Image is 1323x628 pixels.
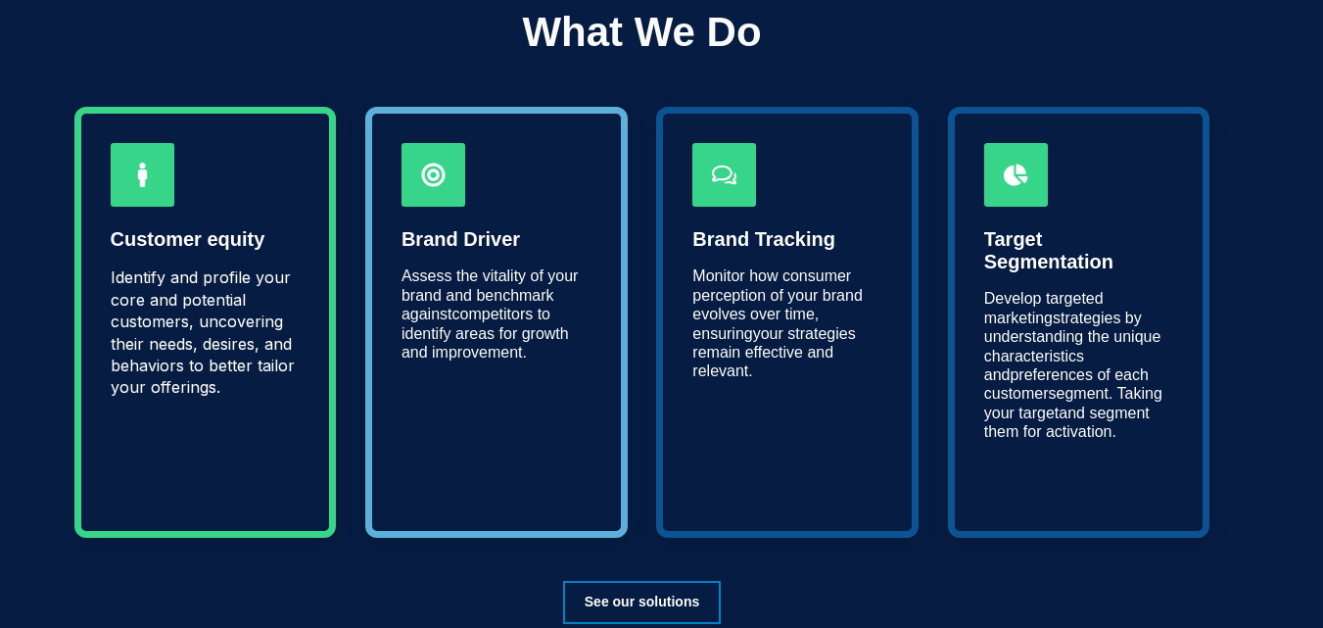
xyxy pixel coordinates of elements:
[563,581,721,624] a: See our solutions
[402,306,569,361] span: competitors to identify areas for growth and improvement.
[111,267,295,397] span: Identify and profile your core and potential customers, uncovering their needs, desires, and beha...
[984,310,1161,383] span: strategies by understanding the unique characteristics and
[984,405,1150,440] span: and segment them for activation.
[984,228,1113,272] span: Target Segmentation
[402,267,579,322] span: Assess the vitality of your brand and benchmark against
[692,267,862,341] span: Monitor how consumer perception of your brand evolves over time, ensuring
[984,366,1149,402] span: preferences of each customer
[402,228,520,250] span: Brand Driver
[984,385,1162,420] span: segment. Taking your target
[692,228,835,250] span: Brand Tracking
[111,228,265,250] span: Customer equity
[984,290,1104,325] span: Develop targeted marketing
[692,325,855,380] span: your strategies remain effective and relevant.
[522,9,761,55] span: What We Do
